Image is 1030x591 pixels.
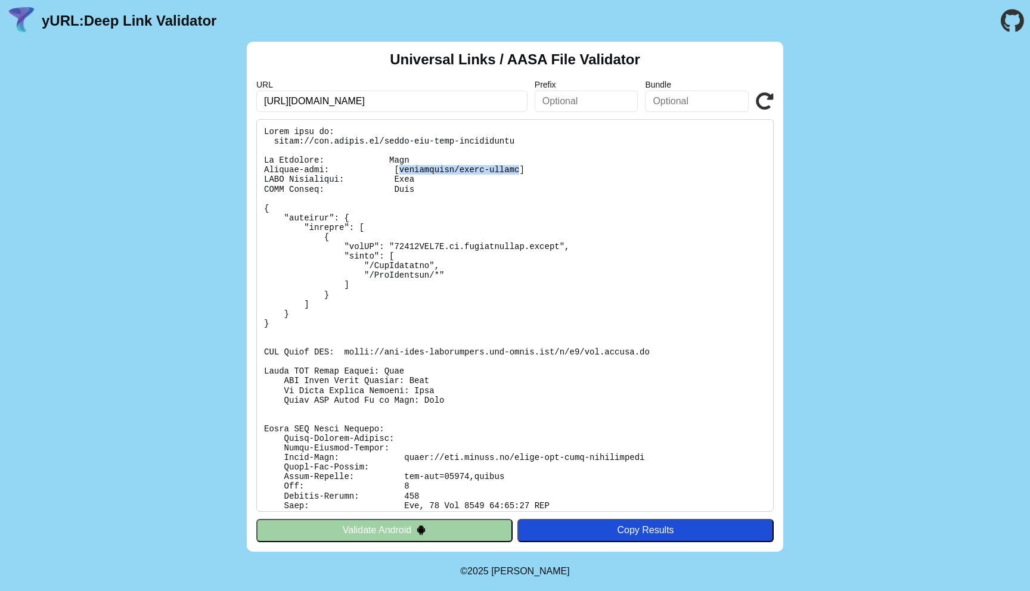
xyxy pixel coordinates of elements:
[517,519,774,542] button: Copy Results
[42,13,216,29] a: yURL:Deep Link Validator
[535,91,638,112] input: Optional
[645,80,749,89] label: Bundle
[390,51,640,68] h2: Universal Links / AASA File Validator
[523,525,768,536] div: Copy Results
[416,525,426,535] img: droidIcon.svg
[256,80,528,89] label: URL
[460,552,569,591] footer: ©
[256,119,774,512] pre: Lorem ipsu do: sitam://con.adipis.el/seddo-eiu-temp-incididuntu La Etdolore: Magn Aliquae-admi: [...
[467,566,489,576] span: 2025
[491,566,570,576] a: Michael Ibragimchayev's Personal Site
[535,80,638,89] label: Prefix
[256,91,528,112] input: Required
[6,5,37,36] img: yURL Logo
[645,91,749,112] input: Optional
[256,519,513,542] button: Validate Android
